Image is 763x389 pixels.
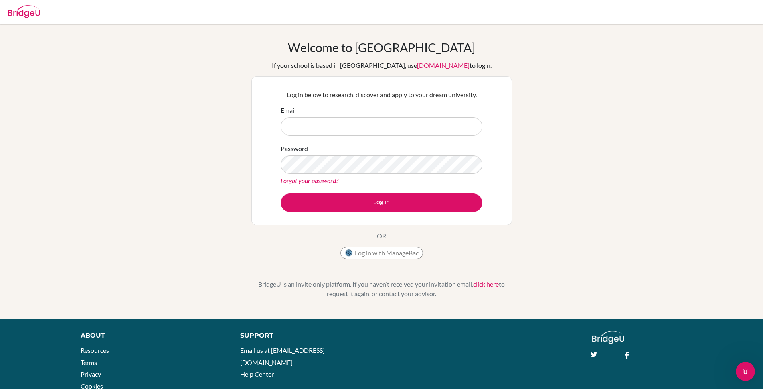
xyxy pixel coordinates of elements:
p: Log in below to research, discover and apply to your dream university. [281,90,482,100]
div: About [81,331,222,340]
p: OR [377,231,386,241]
a: Email us at [EMAIL_ADDRESS][DOMAIN_NAME] [240,346,325,366]
a: Help Center [240,370,274,378]
p: BridgeU is an invite only platform. If you haven’t received your invitation email, to request it ... [251,279,512,299]
label: Email [281,106,296,115]
a: click here [473,280,499,288]
div: Support [240,331,372,340]
a: Terms [81,358,97,366]
div: If your school is based in [GEOGRAPHIC_DATA], use to login. [272,61,492,70]
iframe: Intercom live chat [736,362,755,381]
label: Password [281,144,308,153]
img: Bridge-U [8,5,40,18]
a: Resources [81,346,109,354]
a: [DOMAIN_NAME] [417,61,470,69]
h1: Welcome to [GEOGRAPHIC_DATA] [288,40,475,55]
button: Log in [281,193,482,212]
a: Privacy [81,370,101,378]
button: Log in with ManageBac [340,247,423,259]
a: Forgot your password? [281,177,338,184]
img: logo_white@2x-f4f0deed5e89b7ecb1c2cc34c3e3d731f90f0f143d5ea2071677605dd97b5244.png [592,331,625,344]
